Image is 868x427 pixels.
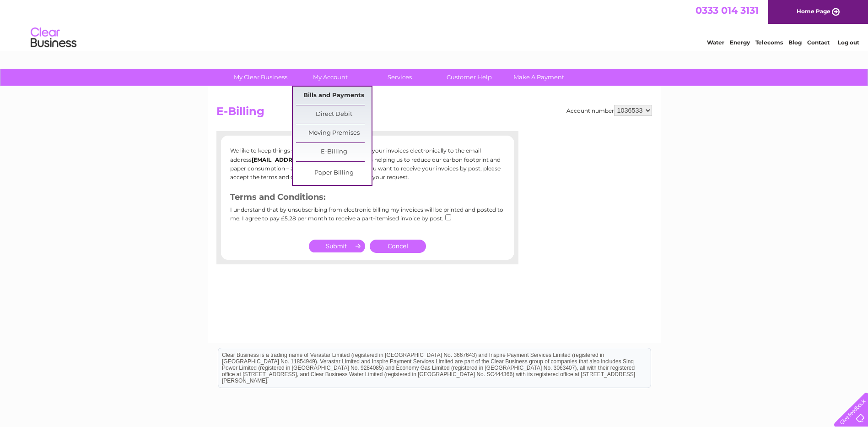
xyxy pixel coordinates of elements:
a: 0333 014 3131 [695,5,759,16]
a: Blog [788,39,802,46]
a: My Clear Business [223,69,298,86]
a: Make A Payment [501,69,577,86]
a: Contact [807,39,830,46]
a: My Account [292,69,368,86]
h3: Terms and Conditions: [230,191,505,207]
a: Moving Premises [296,124,372,142]
a: Services [362,69,437,86]
a: Paper Billing [296,164,372,182]
div: I understand that by unsubscribing from electronic billing my invoices will be printed and posted... [230,207,505,228]
b: [EMAIL_ADDRESS][DOMAIN_NAME] [252,156,354,163]
img: logo.png [30,24,77,52]
a: Log out [838,39,859,46]
h2: E-Billing [216,105,652,122]
a: Bills and Payments [296,87,372,105]
a: Energy [730,39,750,46]
input: Submit [309,240,365,252]
p: We like to keep things simple. You currently receive your invoices electronically to the email ad... [230,146,505,181]
a: Telecoms [755,39,783,46]
a: Water [707,39,724,46]
a: Cancel [370,240,426,253]
div: Account number [566,105,652,116]
div: Clear Business is a trading name of Verastar Limited (registered in [GEOGRAPHIC_DATA] No. 3667643... [218,5,651,44]
a: Direct Debit [296,105,372,124]
a: E-Billing [296,143,372,161]
a: Customer Help [431,69,507,86]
